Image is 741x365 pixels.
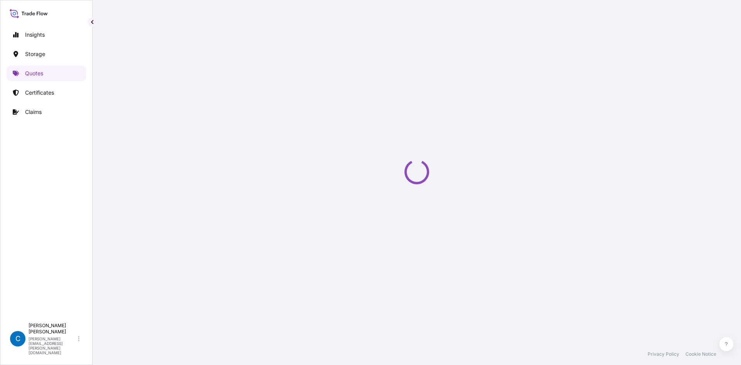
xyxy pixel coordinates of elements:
[25,89,54,97] p: Certificates
[7,104,86,120] a: Claims
[7,27,86,42] a: Insights
[29,336,76,355] p: [PERSON_NAME][EMAIL_ADDRESS][PERSON_NAME][DOMAIN_NAME]
[25,108,42,116] p: Claims
[25,50,45,58] p: Storage
[7,46,86,62] a: Storage
[648,351,679,357] a: Privacy Policy
[29,323,76,335] p: [PERSON_NAME] [PERSON_NAME]
[25,70,43,77] p: Quotes
[7,85,86,100] a: Certificates
[25,31,45,39] p: Insights
[7,66,86,81] a: Quotes
[685,351,716,357] a: Cookie Notice
[15,335,20,343] span: C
